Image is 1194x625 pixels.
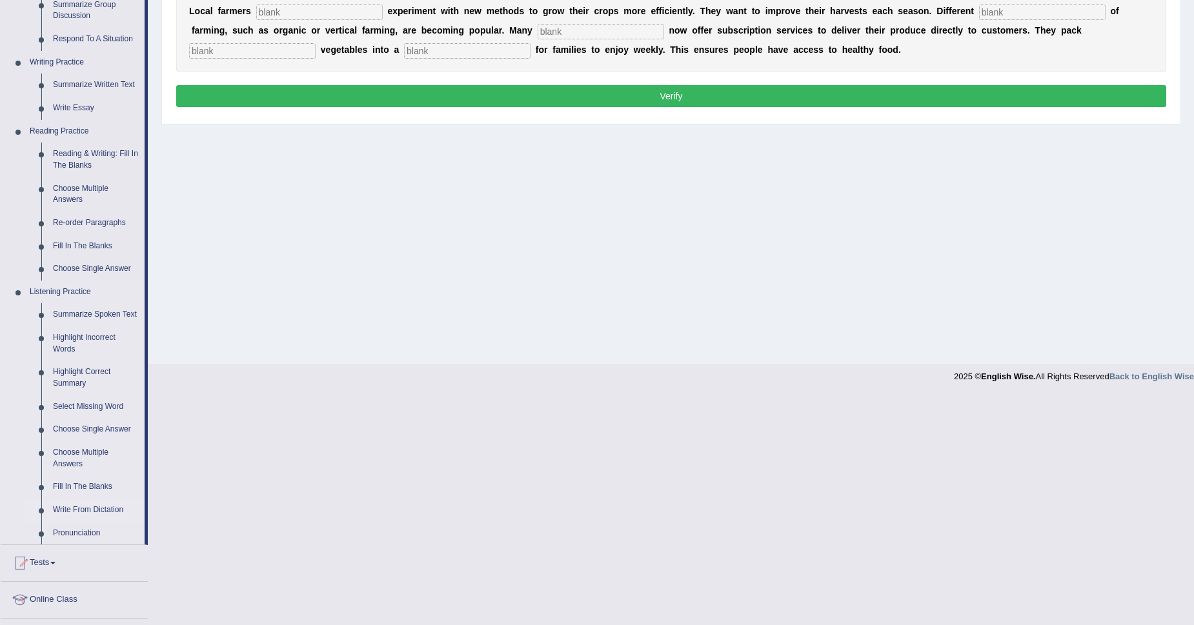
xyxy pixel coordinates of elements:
[821,25,827,35] b: o
[458,25,464,35] b: g
[326,45,331,55] b: e
[869,25,875,35] b: h
[837,25,842,35] b: e
[776,25,782,35] b: s
[831,25,837,35] b: d
[529,6,532,16] b: t
[288,25,293,35] b: a
[283,25,288,35] b: g
[1051,25,1056,35] b: y
[1035,25,1040,35] b: T
[669,6,672,16] b: i
[47,212,145,235] a: Re-order Paragraphs
[336,25,339,35] b: r
[949,6,952,16] b: f
[760,25,766,35] b: o
[672,6,677,16] b: e
[330,25,336,35] b: e
[47,28,145,51] a: Respond To A Situation
[703,25,709,35] b: e
[776,6,782,16] b: p
[992,25,997,35] b: s
[256,5,383,20] input: blank
[874,25,879,35] b: e
[1061,25,1067,35] b: p
[491,25,494,35] b: l
[47,522,145,545] a: Pronunciation
[744,6,747,16] b: t
[787,25,790,35] b: r
[47,143,145,177] a: Reading & Writing: Fill In The Blanks
[543,6,549,16] b: g
[608,6,614,16] b: p
[403,6,409,16] b: e
[464,6,470,16] b: n
[818,25,821,35] b: t
[836,6,841,16] b: a
[656,6,659,16] b: f
[279,25,282,35] b: r
[785,6,791,16] b: o
[411,25,416,35] b: e
[890,25,896,35] b: p
[859,6,862,16] b: t
[414,6,422,16] b: m
[918,6,924,16] b: o
[538,24,664,39] input: blank
[939,25,942,35] b: r
[403,25,408,35] b: a
[1066,25,1071,35] b: a
[943,6,946,16] b: i
[47,395,145,419] a: Select Missing Word
[210,6,213,16] b: l
[432,6,436,16] b: t
[862,6,867,16] b: s
[641,6,646,16] b: e
[1109,372,1194,381] strong: Back to English Wise
[549,6,552,16] b: r
[387,6,392,16] b: e
[1040,25,1046,35] b: h
[805,6,809,16] b: t
[508,6,514,16] b: o
[585,6,589,16] b: r
[1014,25,1019,35] b: e
[219,25,225,35] b: g
[384,25,390,35] b: n
[749,25,755,35] b: p
[987,25,993,35] b: u
[637,6,640,16] b: r
[569,6,572,16] b: t
[953,25,956,35] b: t
[572,6,578,16] b: h
[408,6,411,16] b: r
[243,6,246,16] b: r
[765,6,768,16] b: i
[1019,25,1022,35] b: r
[441,6,448,16] b: w
[790,25,795,35] b: v
[819,6,822,16] b: i
[404,43,531,59] input: blank
[754,6,760,16] b: o
[522,25,528,35] b: n
[795,6,800,16] b: e
[258,25,263,35] b: a
[499,25,502,35] b: r
[205,6,210,16] b: a
[768,6,776,16] b: m
[958,25,963,35] b: y
[494,25,499,35] b: a
[189,6,195,16] b: L
[722,25,728,35] b: u
[578,6,583,16] b: e
[716,6,721,16] b: y
[982,25,987,35] b: c
[677,6,683,16] b: n
[494,6,500,16] b: e
[47,97,145,120] a: Write Essay
[214,25,219,35] b: n
[840,6,844,16] b: r
[698,25,701,35] b: f
[421,25,427,35] b: b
